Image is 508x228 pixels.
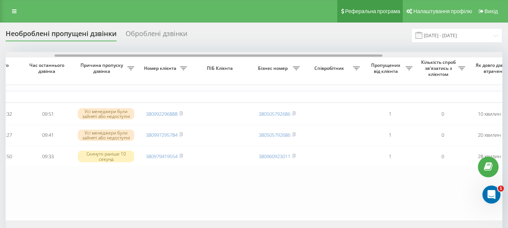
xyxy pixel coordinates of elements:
[420,59,458,77] span: Кількість спроб зв'язатись з клієнтом
[142,65,180,71] span: Номер клієнта
[21,125,74,145] td: 09:41
[367,62,406,74] span: Пропущених від клієнта
[78,108,134,119] div: Усі менеджери були зайняті або недоступні
[146,131,177,138] a: 380997295784
[21,104,74,124] td: 09:51
[126,30,187,41] div: Оброблені дзвінки
[146,110,177,117] a: 380992296888
[78,151,134,162] div: Скинуто раніше 10 секунд
[413,8,472,14] span: Налаштування профілю
[197,65,244,71] span: ПІБ Клієнта
[259,110,290,117] a: 380505792686
[307,65,353,71] span: Співробітник
[27,62,68,74] span: Час останнього дзвінка
[416,104,469,124] td: 0
[255,65,293,71] span: Бізнес номер
[416,125,469,145] td: 0
[6,30,117,41] div: Необроблені пропущені дзвінки
[345,8,400,14] span: Реферальна програма
[416,146,469,166] td: 0
[364,125,416,145] td: 1
[498,186,504,192] span: 1
[21,146,74,166] td: 09:33
[364,146,416,166] td: 1
[485,8,498,14] span: Вихід
[482,186,500,204] iframe: Intercom live chat
[259,131,290,138] a: 380505792686
[364,104,416,124] td: 1
[259,153,290,160] a: 380960923011
[78,130,134,141] div: Усі менеджери були зайняті або недоступні
[78,62,127,74] span: Причина пропуску дзвінка
[146,153,177,160] a: 380979419554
